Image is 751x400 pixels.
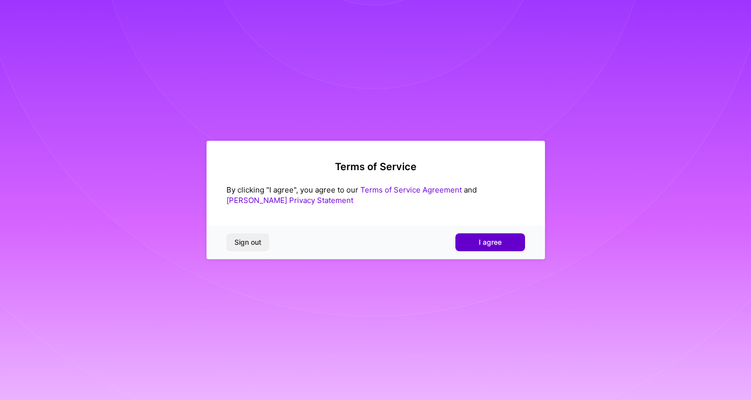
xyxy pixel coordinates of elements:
button: Sign out [226,233,269,251]
h2: Terms of Service [226,161,525,173]
a: Terms of Service Agreement [360,185,462,195]
div: By clicking "I agree", you agree to our and [226,185,525,205]
button: I agree [455,233,525,251]
a: [PERSON_NAME] Privacy Statement [226,196,353,205]
span: Sign out [234,237,261,247]
span: I agree [479,237,502,247]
